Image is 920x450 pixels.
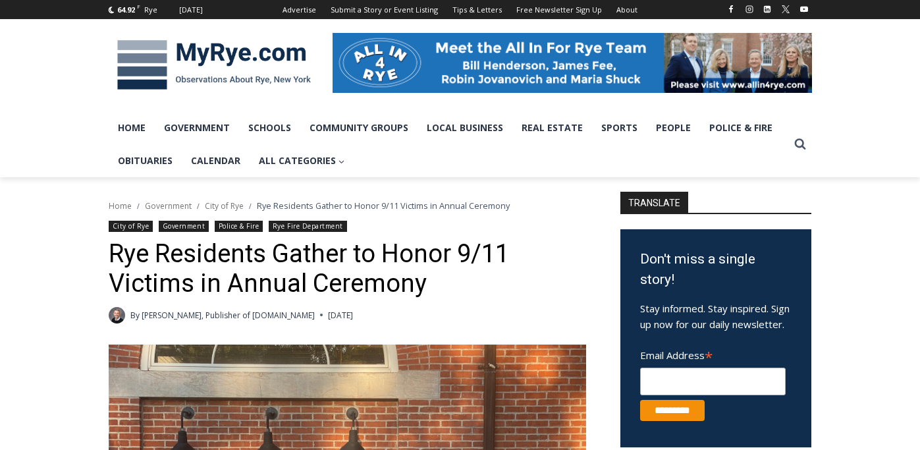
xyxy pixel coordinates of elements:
[620,192,688,213] strong: TRANSLATE
[205,200,244,211] a: City of Rye
[269,221,347,232] a: Rye Fire Department
[144,4,157,16] div: Rye
[109,144,182,177] a: Obituaries
[647,111,700,144] a: People
[300,111,418,144] a: Community Groups
[109,200,132,211] a: Home
[249,202,252,211] span: /
[137,202,140,211] span: /
[109,111,788,178] nav: Primary Navigation
[592,111,647,144] a: Sports
[512,111,592,144] a: Real Estate
[640,342,786,366] label: Email Address
[109,221,153,232] a: City of Rye
[215,221,263,232] a: Police & Fire
[239,111,300,144] a: Schools
[250,144,354,177] a: All Categories
[778,1,794,17] a: X
[109,31,319,99] img: MyRye.com
[137,3,140,10] span: F
[109,239,586,299] h1: Rye Residents Gather to Honor 9/11 Victims in Annual Ceremony
[109,111,155,144] a: Home
[155,111,239,144] a: Government
[796,1,812,17] a: YouTube
[182,144,250,177] a: Calendar
[723,1,739,17] a: Facebook
[109,307,125,323] a: Author image
[159,221,209,232] a: Government
[179,4,203,16] div: [DATE]
[640,300,792,332] p: Stay informed. Stay inspired. Sign up now for our daily newsletter.
[259,154,345,168] span: All Categories
[328,309,353,322] time: [DATE]
[145,200,192,211] a: Government
[142,310,315,321] a: [PERSON_NAME], Publisher of [DOMAIN_NAME]
[759,1,775,17] a: Linkedin
[109,199,586,212] nav: Breadcrumbs
[418,111,512,144] a: Local Business
[117,5,135,14] span: 64.92
[197,202,200,211] span: /
[333,33,812,92] img: All in for Rye
[742,1,757,17] a: Instagram
[700,111,782,144] a: Police & Fire
[130,309,140,322] span: By
[640,249,792,291] h3: Don't miss a single story!
[257,200,510,211] span: Rye Residents Gather to Honor 9/11 Victims in Annual Ceremony
[788,132,812,156] button: View Search Form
